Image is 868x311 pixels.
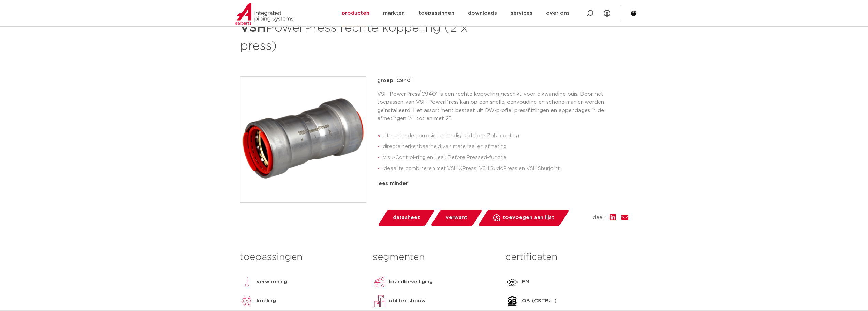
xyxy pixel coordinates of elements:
[373,275,386,289] img: brandbeveiliging
[240,294,254,308] img: koeling
[430,210,483,226] a: verwant
[240,251,363,264] h3: toepassingen
[505,275,519,289] img: FM
[505,294,519,308] img: QB (CSTBat)
[240,18,496,55] h1: PowerPress rechte koppeling (2 x press)
[240,77,366,202] img: Product Image for VSH PowerPress rechte koppeling (2 x press)
[373,294,386,308] img: utiliteitsbouw
[420,90,421,94] sup: ®
[522,297,557,305] p: QB (CSTBat)
[505,251,628,264] h3: certificaten
[377,90,628,123] p: VSH PowerPress C9401 is een rechte koppeling geschikt voor dikwandige buis. Door het toepassen va...
[256,297,276,305] p: koeling
[240,275,254,289] img: verwarming
[256,278,287,286] p: verwarming
[459,99,460,102] sup: ®
[593,214,604,222] span: deel:
[393,212,420,223] span: datasheet
[377,180,628,188] div: lees minder
[377,210,435,226] a: datasheet
[383,130,628,141] li: uitmuntende corrosiebestendigheid door ZnNi coating
[240,22,266,34] strong: VSH
[373,251,495,264] h3: segmenten
[383,152,628,163] li: Visu-Control-ring en Leak Before Pressed-functie
[522,278,529,286] p: FM
[383,141,628,152] li: directe herkenbaarheid van materiaal en afmeting
[503,212,554,223] span: toevoegen aan lijst
[389,297,426,305] p: utiliteitsbouw
[389,278,433,286] p: brandbeveiliging
[604,6,610,21] div: my IPS
[383,163,628,174] li: ideaal te combineren met VSH XPress, VSH SudoPress en VSH Shurjoint;
[377,76,628,85] p: groep: C9401
[446,212,467,223] span: verwant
